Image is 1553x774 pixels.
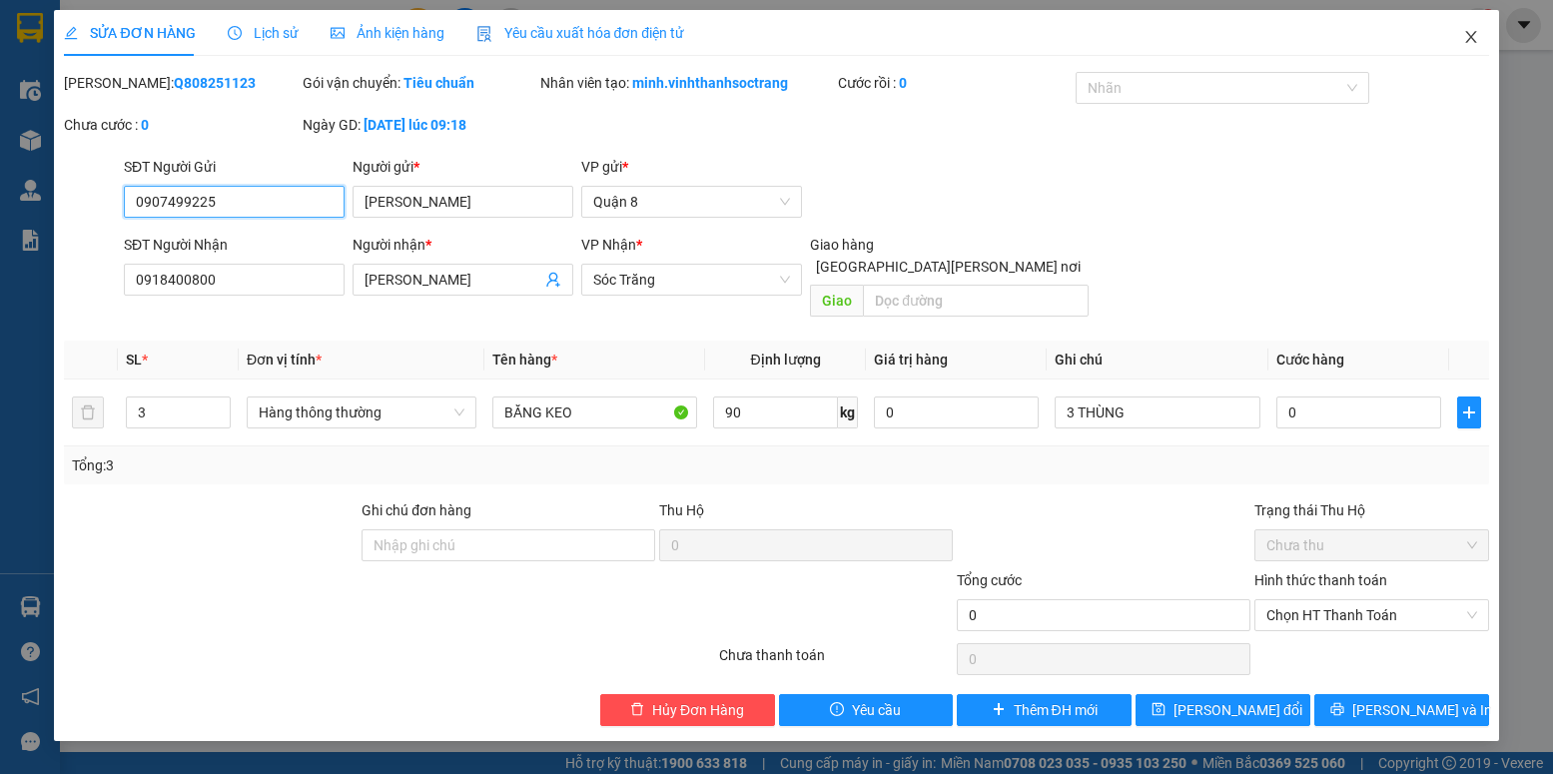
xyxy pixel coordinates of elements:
[957,572,1022,588] span: Tổng cước
[838,72,1072,94] div: Cước rồi :
[1314,694,1489,726] button: printer[PERSON_NAME] và In
[957,694,1132,726] button: plusThêm ĐH mới
[1457,396,1481,428] button: plus
[364,117,466,133] b: [DATE] lúc 09:18
[632,75,788,91] b: minh.vinhthanhsoctrang
[1254,572,1387,588] label: Hình thức thanh toán
[652,699,744,721] span: Hủy Đơn Hàng
[208,412,230,427] span: Decrease Value
[1152,702,1165,718] span: save
[124,156,345,178] div: SĐT Người Gửi
[1466,609,1478,621] span: close-circle
[659,502,704,518] span: Thu Hộ
[476,26,492,42] img: icon
[1266,530,1476,560] span: Chưa thu
[64,26,78,40] span: edit
[1014,699,1098,721] span: Thêm ĐH mới
[64,25,195,41] span: SỬA ĐƠN HÀNG
[362,529,655,561] input: Ghi chú đơn hàng
[72,454,600,476] div: Tổng: 3
[1463,29,1479,45] span: close
[331,25,444,41] span: Ảnh kiện hàng
[810,285,863,317] span: Giao
[492,352,557,368] span: Tên hàng
[64,72,298,94] div: [PERSON_NAME]:
[362,502,471,518] label: Ghi chú đơn hàng
[540,72,834,94] div: Nhân viên tạo:
[808,256,1089,278] span: [GEOGRAPHIC_DATA][PERSON_NAME] nơi
[1136,694,1310,726] button: save[PERSON_NAME] đổi
[838,396,858,428] span: kg
[228,25,299,41] span: Lịch sử
[717,644,955,679] div: Chưa thanh toán
[214,400,226,412] span: up
[331,26,345,40] span: picture
[64,114,298,136] div: Chưa cước :
[1266,600,1476,630] span: Chọn HT Thanh Toán
[779,694,954,726] button: exclamation-circleYêu cầu
[600,694,775,726] button: deleteHủy Đơn Hàng
[593,265,790,295] span: Sóc Trăng
[581,156,802,178] div: VP gửi
[810,237,874,253] span: Giao hàng
[1055,396,1259,428] input: Ghi Chú
[1047,341,1267,380] th: Ghi chú
[1254,499,1488,521] div: Trạng thái Thu Hộ
[830,702,844,718] span: exclamation-circle
[1443,10,1499,66] button: Close
[1352,699,1492,721] span: [PERSON_NAME] và In
[141,117,149,133] b: 0
[303,72,536,94] div: Gói vận chuyển:
[208,397,230,412] span: Increase Value
[259,397,464,427] span: Hàng thông thường
[852,699,901,721] span: Yêu cầu
[899,75,907,91] b: 0
[353,156,573,178] div: Người gửi
[545,272,561,288] span: user-add
[874,352,948,368] span: Giá trị hàng
[750,352,820,368] span: Định lượng
[630,702,644,718] span: delete
[174,75,256,91] b: Q808251123
[228,26,242,40] span: clock-circle
[992,702,1006,718] span: plus
[593,187,790,217] span: Quận 8
[403,75,474,91] b: Tiêu chuẩn
[863,285,1088,317] input: Dọc đường
[1276,352,1344,368] span: Cước hàng
[247,352,322,368] span: Đơn vị tính
[492,396,697,428] input: VD: Bàn, Ghế
[124,234,345,256] div: SĐT Người Nhận
[1458,404,1480,420] span: plus
[214,414,226,426] span: down
[303,114,536,136] div: Ngày GD:
[353,234,573,256] div: Người nhận
[72,396,104,428] button: delete
[1173,699,1302,721] span: [PERSON_NAME] đổi
[581,237,636,253] span: VP Nhận
[1330,702,1344,718] span: printer
[476,25,685,41] span: Yêu cầu xuất hóa đơn điện tử
[126,352,142,368] span: SL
